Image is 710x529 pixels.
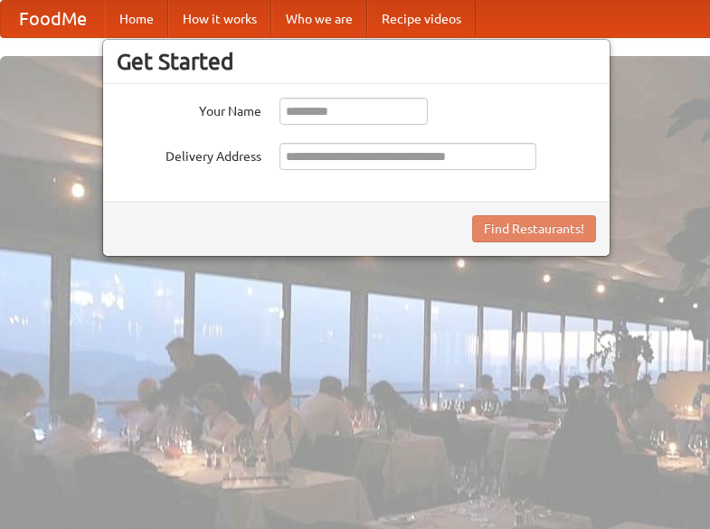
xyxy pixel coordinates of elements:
[367,1,476,37] a: Recipe videos
[472,215,596,242] button: Find Restaurants!
[1,1,105,37] a: FoodMe
[117,143,261,165] label: Delivery Address
[105,1,168,37] a: Home
[271,1,367,37] a: Who we are
[168,1,271,37] a: How it works
[117,48,596,75] h3: Get Started
[117,98,261,120] label: Your Name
